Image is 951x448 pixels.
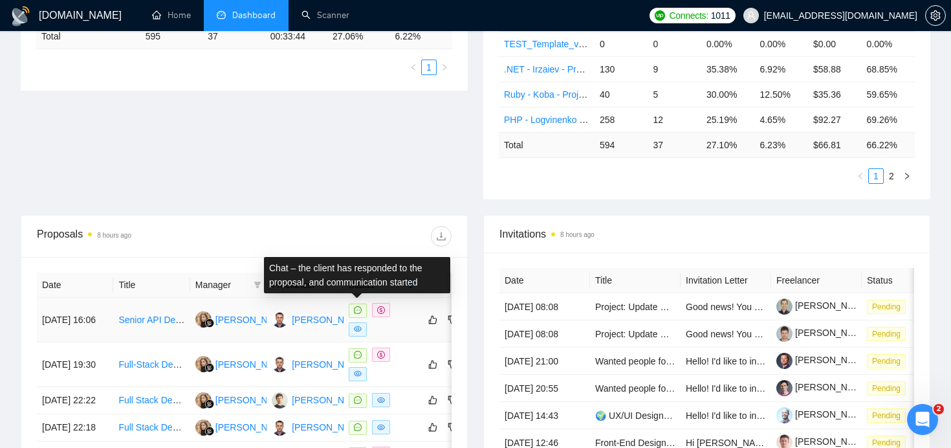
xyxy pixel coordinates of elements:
td: [DATE] 21:00 [499,348,590,375]
td: 6.22 % [390,24,453,49]
a: [PERSON_NAME] [776,382,869,392]
img: KY [195,356,212,372]
td: 0 [595,31,648,56]
div: [PERSON_NAME] [215,313,290,327]
th: Manager [190,273,267,298]
span: download [432,231,451,241]
td: 595 [140,24,202,49]
td: 59.65% [861,82,915,107]
span: dislike [448,359,457,370]
img: KY [195,311,212,328]
a: Pending [867,410,911,420]
div: [PERSON_NAME] [292,393,366,407]
div: Chat – the client has responded to the proposal, and communication started [264,257,450,293]
div: [PERSON_NAME] [292,420,366,434]
td: $0.00 [808,31,862,56]
span: filter [251,275,264,295]
button: dislike [444,392,460,408]
span: eye [377,423,385,431]
div: [PERSON_NAME] [292,313,366,327]
td: Wanted people for Polish language conversation recording [590,348,681,375]
button: left [406,60,421,75]
img: KY [195,420,212,436]
span: Manager [195,278,248,292]
img: AL [272,356,288,372]
img: c1ne2h9EquqryFHkqTQkEo5IjRDdrZG1dD8HLYWUjMo2Fy9HO6HxNTzhmEy5zgJ7nf [776,326,792,342]
td: 4.65% [754,107,808,132]
div: [PERSON_NAME] [215,393,290,407]
span: user [747,11,756,20]
a: searchScanner [301,10,349,21]
a: [PERSON_NAME] [776,300,869,311]
button: like [425,392,441,408]
a: PHP - Logvinenko - Project [504,115,613,125]
td: [DATE] 08:08 [499,320,590,348]
th: Title [590,268,681,293]
span: Dashboard [232,10,276,21]
td: 0.00% [861,31,915,56]
span: dollar [377,351,385,359]
td: 30.00% [701,82,755,107]
td: [DATE] 19:30 [37,342,113,387]
img: gigradar-bm.png [205,399,214,409]
td: 66.22 % [861,132,915,157]
a: Project: Update Osmo-style Educational App for Latest iOS [595,329,832,339]
li: 2 [884,168,899,184]
span: Invitations [499,226,914,242]
a: Pending [867,355,911,366]
td: Project: Update Osmo-style Educational App for Latest iOS [590,320,681,348]
td: 68.85% [861,56,915,82]
span: dashboard [217,10,226,19]
a: Senior API Developer to lead the development and implementation of our API infrastructure [118,315,483,325]
a: Full Stack Developer - Equity Only Opportunity ([GEOGRAPHIC_DATA]) [118,422,408,432]
td: 12.50% [754,82,808,107]
li: 1 [868,168,884,184]
span: message [354,423,362,431]
button: like [425,312,441,328]
li: Previous Page [853,168,868,184]
a: .NET - Irzaiev - Project [504,64,595,74]
td: [DATE] 22:18 [37,414,113,442]
a: TEST_Template_via Gigradar [504,39,623,49]
td: 27.10 % [701,132,755,157]
button: dislike [444,420,460,435]
td: 5 [648,82,701,107]
td: Full Stack Developer - Equity Only Opportunity (USA) [113,387,190,414]
span: dislike [448,395,457,405]
a: [PERSON_NAME] [776,328,869,338]
td: Full-Stack Developer (Next.js + Supabase/Postgres + Flutter) for Hospitality Platform [113,342,190,387]
button: right [899,168,915,184]
a: [PERSON_NAME] [776,409,869,420]
time: 8 hours ago [560,231,595,238]
td: 130 [595,56,648,82]
div: [PERSON_NAME] [215,357,290,372]
th: Freelancer [771,268,862,293]
img: c1KwZv7R9EoQJNqt528BLIleCbKYvZ0y07_6ouMkUaQKTzWt_hBwX7lzU7or7LQIMS [776,298,792,315]
li: Next Page [437,60,452,75]
td: 27.06 % [327,24,389,49]
a: Pending [867,383,911,393]
a: KY[PERSON_NAME] [195,314,290,324]
span: like [428,315,437,325]
span: like [428,395,437,405]
img: c1h1yNg7_KaaC_5dbiYNkuX3_81QOTPux6H-geW-NDpM6p4EysDFcxJyDxrQFbQLGM [776,380,792,396]
a: Pending [867,437,911,447]
a: KY[PERSON_NAME] [195,359,290,369]
td: [DATE] 14:43 [499,402,590,429]
span: setting [926,10,945,21]
span: dislike [448,422,457,432]
a: Wanted people for Polish language conversation recording [595,383,830,394]
div: [PERSON_NAME] [292,357,366,372]
a: Ruby - Koba - Project [504,89,591,100]
button: download [431,226,452,247]
td: 0.00% [701,31,755,56]
a: 1 [869,169,883,183]
td: 6.23 % [754,132,808,157]
span: right [903,172,911,180]
td: [DATE] 22:22 [37,387,113,414]
td: 69.26% [861,107,915,132]
a: [PERSON_NAME] [776,436,869,447]
li: Previous Page [406,60,421,75]
td: [DATE] 20:55 [499,375,590,402]
a: Pending [867,301,911,311]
